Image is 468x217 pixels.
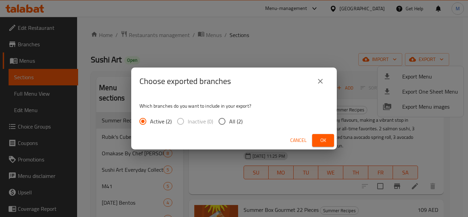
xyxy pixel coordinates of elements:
span: Ok [318,136,329,145]
button: Ok [312,134,334,147]
span: Cancel [290,136,307,145]
span: Inactive (0) [188,117,213,125]
button: Cancel [287,134,309,147]
span: All (2) [229,117,243,125]
button: close [312,73,329,89]
p: Which branches do you want to include in your export? [139,103,329,109]
span: Active (2) [150,117,172,125]
h2: Choose exported branches [139,76,231,87]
